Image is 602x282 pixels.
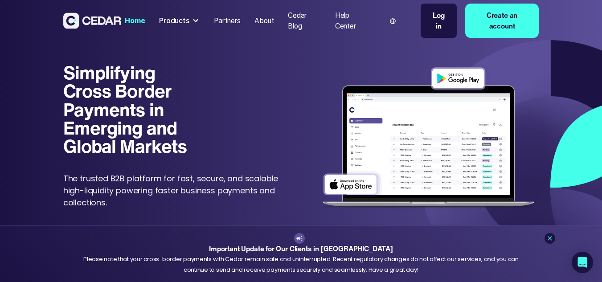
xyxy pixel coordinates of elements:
[390,18,396,24] img: world icon
[210,11,244,31] a: Partners
[284,6,324,36] a: Cedar Blog
[251,11,277,31] a: About
[465,4,539,38] a: Create an account
[254,16,274,26] div: About
[572,252,593,273] div: Open Intercom Messenger
[63,63,195,155] h1: Simplifying Cross Border Payments in Emerging and Global Markets
[421,4,457,38] a: Log in
[288,10,321,31] div: Cedar Blog
[159,16,189,26] div: Products
[121,11,148,31] a: Home
[332,6,374,36] a: Help Center
[430,10,448,31] div: Log in
[125,16,145,26] div: Home
[318,63,539,213] img: Dashboard of transactions
[214,16,241,26] div: Partners
[156,12,203,30] div: Products
[335,10,371,31] div: Help Center
[63,172,283,208] p: The trusted B2B platform for fast, secure, and scalable high-liquidity powering faster business p...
